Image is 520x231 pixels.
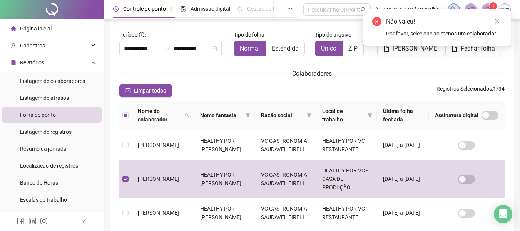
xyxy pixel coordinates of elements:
[20,95,69,101] span: Listagem de atrasos
[255,130,316,160] td: VC GASTRONOMIA SAUDAVEL EIRELI
[436,84,505,97] span: : 1 / 34
[495,19,500,24] span: close
[20,42,45,49] span: Cadastros
[366,105,374,125] span: filter
[386,17,502,26] div: Não valeu!
[316,198,377,228] td: HEALTHY POR VC - RESTAURANTE
[20,25,52,32] span: Página inicial
[183,105,191,125] span: search
[499,4,510,15] img: 87315
[194,160,255,198] td: HEALTHY POR [PERSON_NAME]
[123,6,166,12] span: Controle de ponto
[11,60,16,65] span: file
[185,113,189,118] span: search
[125,88,131,93] span: check-square
[435,111,478,120] span: Assinatura digital
[200,111,242,120] span: Nome fantasia
[138,107,182,124] span: Nome do colaborador
[164,46,170,52] span: swap-right
[375,5,443,14] span: [PERSON_NAME] Carvalho - HEALTHY POR [PERSON_NAME]
[494,205,512,223] div: Open Intercom Messenger
[272,45,299,52] span: Estendida
[368,113,372,118] span: filter
[20,59,44,66] span: Relatórios
[82,219,87,224] span: left
[138,142,179,148] span: [PERSON_NAME]
[237,6,242,12] span: sun
[493,17,502,25] a: Close
[138,210,179,216] span: [PERSON_NAME]
[467,6,474,13] span: notification
[316,160,377,198] td: HEALTHY POR VC - CASA DE PRODUÇÃO
[194,198,255,228] td: HEALTHY POR [PERSON_NAME]
[20,78,85,84] span: Listagem de colaboradores
[316,130,377,160] td: HEALTHY POR VC - RESTAURANTE
[119,84,172,97] button: Limpar todos
[20,129,72,135] span: Listagem de registros
[247,6,286,12] span: Gestão de férias
[372,17,381,26] span: close-circle
[489,2,497,10] sup: 1
[119,32,138,38] span: Período
[315,30,351,39] span: Tipo de arquivo
[240,45,260,52] span: Normal
[40,217,48,225] span: instagram
[113,6,119,12] span: clock-circle
[20,180,58,186] span: Banco de Horas
[20,163,78,169] span: Localização de registros
[377,198,429,228] td: [DATE] a [DATE]
[244,110,252,121] span: filter
[246,113,250,118] span: filter
[322,107,365,124] span: Local de trabalho
[255,198,316,228] td: VC GASTRONOMIA SAUDAVEL EIRELI
[234,30,264,39] span: Tipo de folha
[386,29,502,38] div: Por favor, selecione ao menos um colaborador.
[169,7,174,12] span: pushpin
[321,45,336,52] span: Único
[292,70,332,77] span: Colaboradores
[20,146,67,152] span: Resumo da jornada
[492,3,495,9] span: 1
[377,160,429,198] td: [DATE] a [DATE]
[484,6,491,13] span: bell
[436,86,492,92] span: Registros Selecionados
[287,6,293,12] span: ellipsis
[11,26,16,31] span: home
[191,6,230,12] span: Admissão digital
[377,101,429,130] th: Última folha fechada
[255,160,316,198] td: VC GASTRONOMIA SAUDAVEL EIRELI
[377,130,429,160] td: [DATE] a [DATE]
[17,217,25,225] span: facebook
[139,32,144,37] span: info-circle
[20,197,67,203] span: Escalas de trabalho
[11,43,16,48] span: user-add
[307,113,311,118] span: filter
[134,86,166,95] span: Limpar todos
[361,7,366,13] span: search
[194,130,255,160] td: HEALTHY POR [PERSON_NAME]
[138,176,179,182] span: [PERSON_NAME]
[450,5,458,14] img: sparkle-icon.fc2bf0ac1784a2077858766a79e2daf3.svg
[261,111,304,120] span: Razão social
[20,112,56,118] span: Folha de ponto
[305,110,313,121] span: filter
[164,46,170,52] span: to
[28,217,36,225] span: linkedin
[181,6,186,12] span: file-done
[348,45,358,52] span: ZIP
